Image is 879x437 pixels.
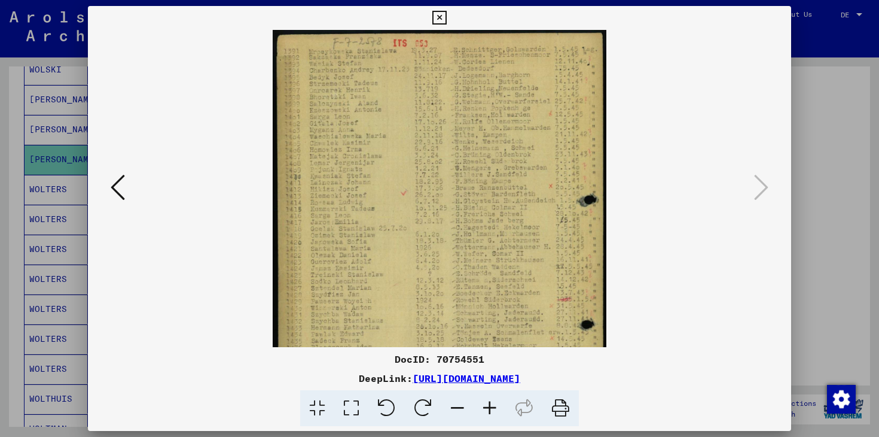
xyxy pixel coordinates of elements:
a: [URL][DOMAIN_NAME] [413,372,520,384]
font: DocID: 70754551 [395,353,484,365]
font: DeepLink: [359,372,413,384]
div: Change consent [826,384,855,413]
img: Change consent [827,385,856,414]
